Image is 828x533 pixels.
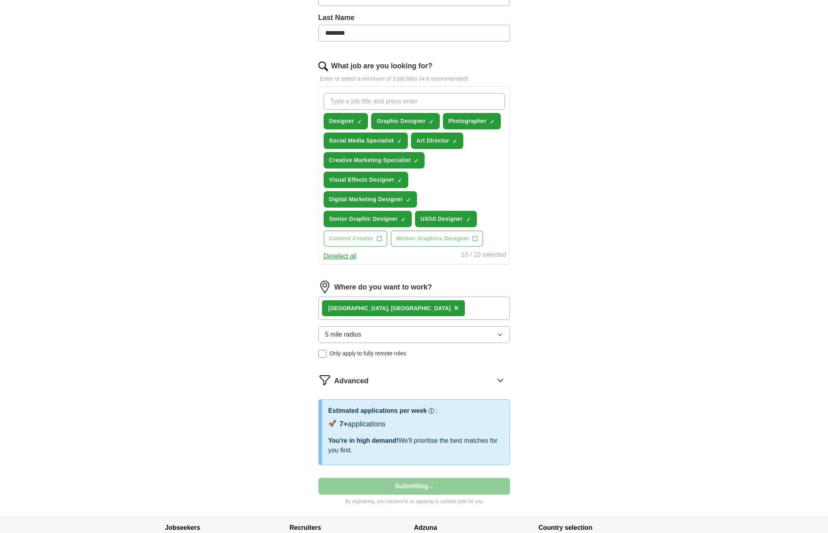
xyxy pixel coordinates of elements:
[318,281,331,293] img: location.png
[406,197,411,203] span: ✓
[328,406,427,416] h3: Estimated applications per week
[417,137,449,145] span: Art Director
[324,211,412,227] button: Senior Graphic Designer✓
[318,12,510,23] label: Last Name
[318,326,510,343] button: 5 mile radius
[466,216,471,223] span: ✓
[331,61,433,71] label: What job are you looking for?
[329,156,411,164] span: Creative Marketing Specialist
[330,349,406,358] span: Only apply to fully remote roles
[329,176,394,184] span: Visual Effects Designer
[324,252,357,261] button: Deselect all
[397,138,402,145] span: ✓
[340,420,348,428] span: 7+
[324,230,388,247] button: Content Creator
[454,302,458,314] button: ×
[443,113,501,129] button: Photographer✓
[453,138,457,145] span: ✓
[325,330,362,339] span: 5 mile radius
[461,250,506,261] div: 10 / 10 selected
[340,419,386,430] div: applications
[396,234,469,243] span: Motion Graphics Designer
[334,376,369,386] span: Advanced
[329,117,354,125] span: Designer
[324,172,408,188] button: Visual Effects Designer✓
[324,133,408,149] button: Social Media Specialist✓
[357,119,362,125] span: ✓
[454,303,458,312] span: ×
[449,117,487,125] span: Photographer
[371,113,439,129] button: Graphic Designer✓
[329,137,394,145] span: Social Media Specialist
[329,195,403,204] span: Digital Marketing Designer
[318,61,328,71] img: search.png
[421,215,463,223] span: UX/UI Designer
[415,211,477,227] button: UX/UI Designer✓
[318,478,510,495] button: Submitting...
[490,119,495,125] span: ✓
[401,216,406,223] span: ✓
[328,437,399,444] span: You're in high demand!
[324,152,425,168] button: Creative Marketing Specialist✓
[318,75,510,83] p: Enter or select a minimum of 3 job titles (4-8 recommended)
[334,282,432,293] label: Where do you want to work?
[329,234,374,243] span: Content Creator
[411,133,463,149] button: Art Director✓
[328,436,503,455] div: We'll prioritise the best matches for you first.
[328,419,336,428] span: 🚀
[429,119,434,125] span: ✓
[377,117,425,125] span: Graphic Designer
[397,177,402,184] span: ✓
[436,406,437,416] h3: :
[324,113,368,129] button: Designer✓
[391,230,483,247] button: Motion Graphics Designer
[324,93,505,110] input: Type a job title and press enter
[324,191,417,208] button: Digital Marketing Designer✓
[318,374,331,386] img: filter
[318,350,326,358] input: Only apply to fully remote roles
[329,215,398,223] span: Senior Graphic Designer
[318,498,510,505] p: By registering, you consent to us applying to suitable jobs for you
[414,158,419,164] span: ✓
[328,304,451,313] div: [GEOGRAPHIC_DATA], [GEOGRAPHIC_DATA]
